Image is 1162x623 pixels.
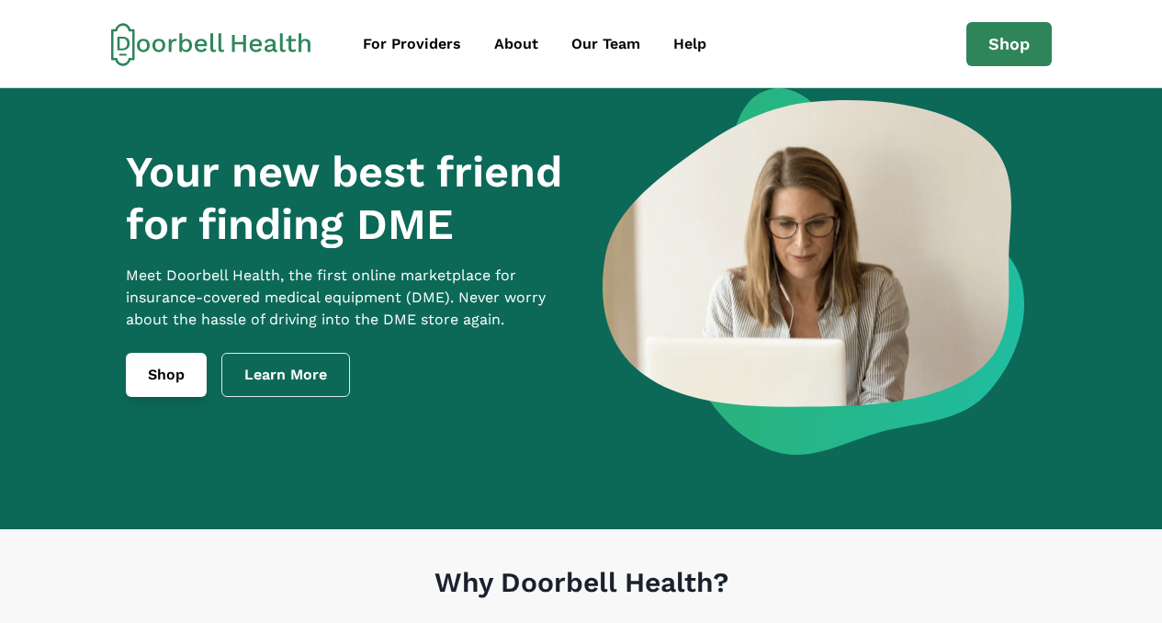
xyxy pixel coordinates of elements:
[126,265,572,331] p: Meet Doorbell Health, the first online marketplace for insurance-covered medical equipment (DME)....
[221,353,350,397] a: Learn More
[479,26,553,62] a: About
[571,33,640,55] div: Our Team
[126,353,207,397] a: Shop
[494,33,538,55] div: About
[659,26,721,62] a: Help
[363,33,461,55] div: For Providers
[966,22,1052,66] a: Shop
[603,88,1024,455] img: a woman looking at a computer
[126,146,572,250] h1: Your new best friend for finding DME
[348,26,476,62] a: For Providers
[673,33,706,55] div: Help
[557,26,655,62] a: Our Team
